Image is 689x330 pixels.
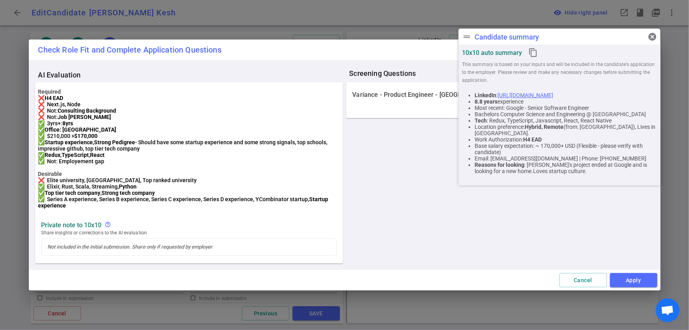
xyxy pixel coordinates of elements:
[38,171,340,177] strong: Desirable
[38,101,340,107] div: ❌ Next.js, Node
[349,70,657,77] span: Screening Questions
[610,273,657,288] button: Apply
[102,190,155,196] b: Strong tech company
[75,133,98,139] b: $170,000
[58,114,111,120] b: Job [PERSON_NAME]
[63,120,73,126] b: 8yrs
[45,126,116,133] b: Office: [GEOGRAPHIC_DATA]
[38,152,340,158] div: ✅ , ,
[346,82,654,107] div: Variance - Product Engineer - [GEOGRAPHIC_DATA]
[353,91,501,99] p: Variance - Product Engineer - [GEOGRAPHIC_DATA]
[105,221,115,229] div: Not included in the initial submission. Share only if requested by employer
[38,158,340,164] div: ✅ Not: Employement gap
[559,273,607,288] button: Cancel
[38,95,340,101] div: ❌
[38,120,340,126] div: ✅ 3yrs+:
[38,183,340,190] div: ✅ Elixir, Rust, Scala, Streaming,
[45,152,61,158] b: Redux
[38,190,340,196] div: ✅ ,
[38,107,340,114] div: ❌ Not:
[38,71,346,79] span: AI Evaluation
[38,177,340,183] div: ❌ Elite university, [GEOGRAPHIC_DATA], Top ranked university
[41,221,102,229] strong: Private Note to 10x10
[38,114,340,120] div: ❌ Not:
[38,196,340,209] div: ✅ Series A experience, Series B experience, Series C experience, Series D experience, YCombinator...
[38,196,329,209] b: Startup experience
[62,152,89,158] b: TypeScript
[29,40,661,60] h2: Check Role Fit and Complete Application Questions
[38,139,340,152] div: ✅ , - Should have some startup experience and some strong signals, top schools, impressive github...
[656,298,680,322] div: Open chat
[105,221,111,228] span: help_outline
[90,152,105,158] b: React
[45,95,64,101] b: H4 EAD
[38,89,340,95] strong: Required
[38,133,340,139] div: ✅ $210,000 >
[41,229,337,237] span: Share insights or corrections to the AI evaluation
[45,139,93,145] b: Startup experience
[58,107,116,114] b: Consulting Background
[38,126,340,133] div: ✅
[45,190,101,196] b: Top tier tech company
[119,183,137,190] b: Python
[94,139,135,145] b: Strong Pedigree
